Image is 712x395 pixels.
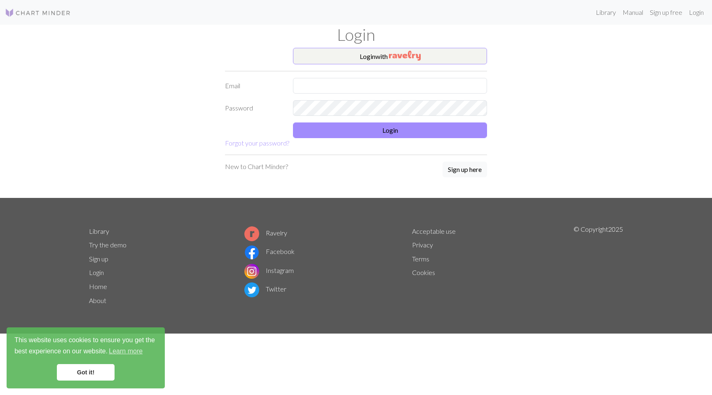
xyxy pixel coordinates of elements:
a: Try the demo [89,241,126,249]
a: Ravelry [244,229,287,237]
img: Twitter logo [244,282,259,297]
a: Privacy [412,241,433,249]
a: Twitter [244,285,286,293]
div: cookieconsent [7,327,165,388]
img: Ravelry [389,51,421,61]
a: Sign up [89,255,108,263]
span: This website uses cookies to ensure you get the best experience on our website. [14,335,157,357]
label: Password [220,100,288,116]
img: Ravelry logo [244,226,259,241]
label: Email [220,78,288,94]
a: Login [686,4,707,21]
a: Library [89,227,109,235]
a: learn more about cookies [108,345,144,357]
img: Facebook logo [244,245,259,260]
h1: Login [84,25,628,45]
a: Terms [412,255,429,263]
a: Forgot your password? [225,139,289,147]
a: Library [593,4,619,21]
a: Login [89,268,104,276]
button: Sign up here [443,162,487,177]
a: About [89,296,106,304]
img: Instagram logo [244,264,259,279]
a: Facebook [244,247,295,255]
button: Login [293,122,487,138]
a: Manual [619,4,646,21]
a: Acceptable use [412,227,456,235]
a: Sign up here [443,162,487,178]
a: Sign up free [646,4,686,21]
p: © Copyright 2025 [574,224,623,308]
a: Home [89,282,107,290]
a: Instagram [244,266,294,274]
a: Cookies [412,268,435,276]
a: dismiss cookie message [57,364,115,381]
p: New to Chart Minder? [225,162,288,172]
img: Logo [5,8,71,18]
button: Loginwith [293,48,487,64]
